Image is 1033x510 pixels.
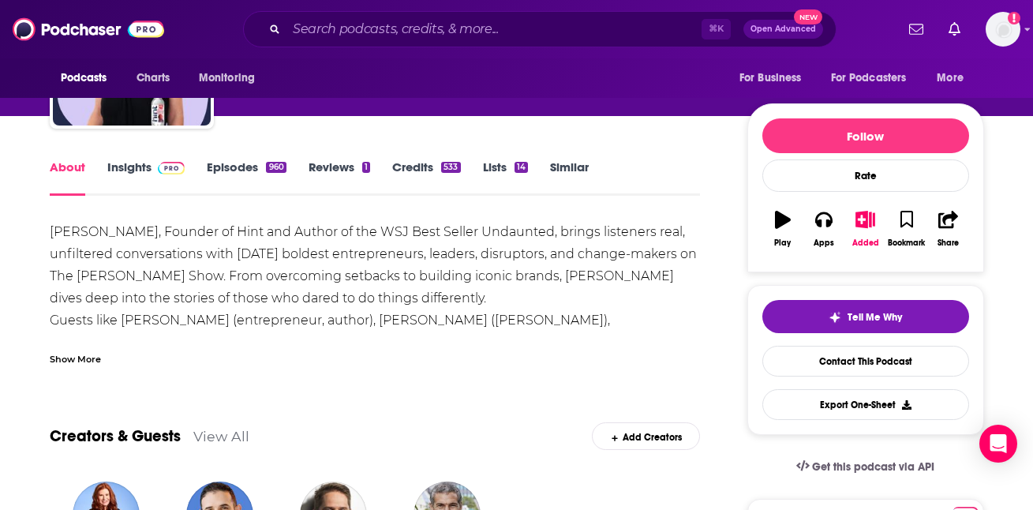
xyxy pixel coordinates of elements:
span: Monitoring [199,67,255,89]
div: 1 [362,162,370,173]
input: Search podcasts, credits, & more... [286,17,702,42]
button: Export One-Sheet [762,389,969,420]
a: Creators & Guests [50,426,181,446]
div: Add Creators [592,422,700,450]
span: For Podcasters [831,67,907,89]
button: Show profile menu [986,12,1020,47]
img: tell me why sparkle [829,311,841,324]
a: InsightsPodchaser Pro [107,159,185,196]
span: New [794,9,822,24]
span: Open Advanced [750,25,816,33]
button: open menu [926,63,983,93]
div: 14 [515,162,528,173]
div: Play [774,238,791,248]
button: Share [927,201,968,257]
img: User Profile [986,12,1020,47]
div: Share [938,238,959,248]
div: Apps [814,238,834,248]
img: Podchaser Pro [158,162,185,174]
span: Get this podcast via API [812,460,934,474]
a: About [50,159,85,196]
a: Show notifications dropdown [903,16,930,43]
a: Lists14 [483,159,528,196]
button: Open AdvancedNew [743,20,823,39]
button: Added [844,201,885,257]
a: Reviews1 [309,159,370,196]
a: Show notifications dropdown [942,16,967,43]
span: More [937,67,964,89]
button: open menu [728,63,822,93]
a: Similar [550,159,589,196]
span: Logged in as amandagibson [986,12,1020,47]
button: open menu [188,63,275,93]
button: open menu [50,63,128,93]
div: 960 [266,162,286,173]
a: Credits533 [392,159,460,196]
div: Bookmark [888,238,925,248]
span: Charts [137,67,170,89]
button: Bookmark [886,201,927,257]
div: 533 [441,162,460,173]
img: Podchaser - Follow, Share and Rate Podcasts [13,14,164,44]
a: Contact This Podcast [762,346,969,377]
svg: Add a profile image [1008,12,1020,24]
span: For Business [739,67,802,89]
button: Apps [803,201,844,257]
span: ⌘ K [702,19,731,39]
div: Rate [762,159,969,192]
span: Podcasts [61,67,107,89]
button: open menu [821,63,930,93]
a: Charts [126,63,180,93]
a: View All [193,428,249,444]
a: Episodes960 [207,159,286,196]
a: Get this podcast via API [784,448,948,486]
div: Search podcasts, credits, & more... [243,11,837,47]
button: tell me why sparkleTell Me Why [762,300,969,333]
button: Follow [762,118,969,153]
div: [PERSON_NAME], Founder of Hint and Author of the WSJ Best Seller Undaunted, brings listeners real... [50,221,701,398]
div: Open Intercom Messenger [979,425,1017,463]
div: Added [852,238,879,248]
span: Tell Me Why [848,311,902,324]
button: Play [762,201,803,257]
